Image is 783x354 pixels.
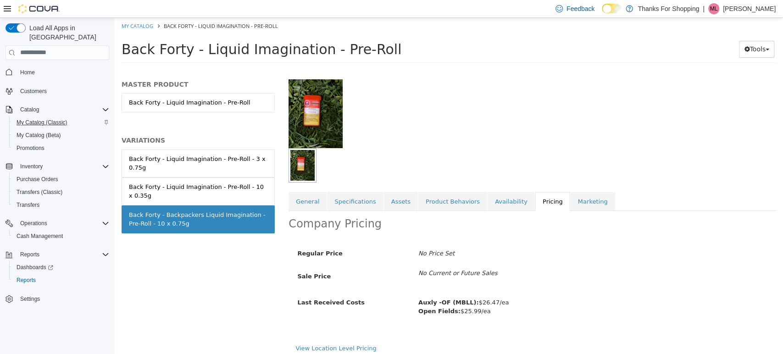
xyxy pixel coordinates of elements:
a: Home [17,67,39,78]
span: Promotions [17,144,44,152]
p: | [703,3,705,14]
a: Settings [17,293,44,304]
h2: Company Pricing [174,199,267,213]
b: Auxly -OF (MBLL): [304,281,364,288]
a: General [174,174,212,194]
span: Catalog [17,104,109,115]
a: Promotions [13,143,48,154]
nav: Complex example [6,62,109,330]
button: Inventory [17,161,46,172]
div: Marc Lagace [708,3,719,14]
a: Purchase Orders [13,174,62,185]
a: Transfers (Classic) [13,187,66,198]
button: Tools [624,23,660,40]
img: 150 [174,61,228,130]
button: Catalog [2,103,113,116]
a: Cash Management [13,231,67,242]
span: Cash Management [13,231,109,242]
button: Reports [2,248,113,261]
a: Pricing [421,174,455,194]
button: My Catalog (Classic) [9,116,113,129]
button: Home [2,66,113,79]
i: No Current or Future Sales [304,252,383,259]
span: Catalog [20,106,39,113]
p: Thanks For Shopping [638,3,699,14]
span: Purchase Orders [17,176,58,183]
span: $25.99/ea [304,290,376,297]
img: Cova [18,4,60,13]
button: Reports [9,274,113,287]
span: Settings [20,295,40,303]
input: Dark Mode [602,4,621,13]
a: Specifications [212,174,268,194]
span: Promotions [13,143,109,154]
div: Back Forty - Backpackers Liquid Imagination - Pre-Roll - 10 x 0.75g [14,193,153,210]
span: My Catalog (Classic) [17,119,67,126]
button: Purchase Orders [9,173,113,186]
a: Customers [17,86,50,97]
span: Inventory [20,163,43,170]
button: Reports [17,249,43,260]
div: Back Forty - Liquid Imagination - Pre-Roll - 10 x 0.35g [14,165,153,183]
span: Reports [17,249,109,260]
button: Promotions [9,142,113,155]
p: [PERSON_NAME] [723,3,776,14]
span: Operations [20,220,47,227]
span: Transfers [17,201,39,209]
button: Cash Management [9,230,113,243]
span: Home [20,69,35,76]
span: Transfers [13,199,109,210]
a: Assets [269,174,303,194]
span: My Catalog (Classic) [13,117,109,128]
span: Operations [17,218,109,229]
span: Customers [20,88,47,95]
span: Feedback [566,4,594,13]
span: Customers [17,85,109,97]
span: Reports [17,277,36,284]
span: Settings [17,293,109,304]
a: Dashboards [9,261,113,274]
span: Reports [20,251,39,258]
button: Operations [17,218,51,229]
span: ML [710,3,718,14]
a: Reports [13,275,39,286]
button: My Catalog (Beta) [9,129,113,142]
span: Sale Price [183,255,216,262]
a: Transfers [13,199,43,210]
a: Availability [373,174,420,194]
button: Settings [2,292,113,305]
button: Operations [2,217,113,230]
span: Regular Price [183,232,228,239]
h5: MASTER PRODUCT [7,62,160,71]
a: Back Forty - Liquid Imagination - Pre-Roll [7,75,160,94]
span: Transfers (Classic) [13,187,109,198]
span: My Catalog (Beta) [13,130,109,141]
b: Open Fields: [304,290,346,297]
h5: VARIATIONS [7,118,160,127]
span: Dashboards [13,262,109,273]
span: Back Forty - Liquid Imagination - Pre-Roll [7,23,287,39]
a: My Catalog [7,5,39,11]
span: Back Forty - Liquid Imagination - Pre-Roll [49,5,163,11]
a: Marketing [456,174,500,194]
i: No Price Set [304,232,340,239]
span: Transfers (Classic) [17,188,62,196]
button: Inventory [2,160,113,173]
a: My Catalog (Classic) [13,117,71,128]
span: Home [17,66,109,78]
a: Dashboards [13,262,57,273]
a: View Location Level Pricing [181,327,261,334]
span: $26.47/ea [304,281,394,288]
button: Customers [2,84,113,98]
button: Transfers (Classic) [9,186,113,199]
span: Last Received Costs [183,281,250,288]
button: Transfers [9,199,113,211]
a: My Catalog (Beta) [13,130,65,141]
span: Reports [13,275,109,286]
button: Catalog [17,104,43,115]
a: Product Behaviors [304,174,372,194]
span: Inventory [17,161,109,172]
span: My Catalog (Beta) [17,132,61,139]
span: Cash Management [17,232,63,240]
